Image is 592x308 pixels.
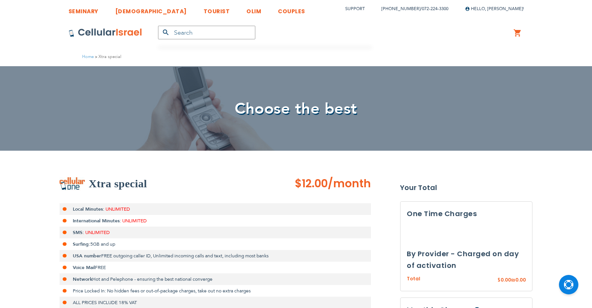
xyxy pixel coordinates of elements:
[92,276,213,282] span: Hot and Pelephone - ensuring the best national converge
[73,241,90,247] strong: Surfing:
[407,248,526,271] h3: By Provider - Charged on day of activation
[69,2,98,16] a: SEMINARY
[73,206,104,212] strong: Local Minutes:
[89,176,147,192] h2: Xtra special
[345,6,365,12] a: Support
[295,176,328,191] span: $12.00
[85,229,110,236] span: UNLIMITED
[60,238,371,250] li: 5GB and up
[73,229,84,236] strong: SMS:
[328,176,371,192] span: /month
[204,2,230,16] a: TOURIST
[407,275,420,283] span: Total
[400,182,532,194] strong: Your Total
[235,98,357,120] span: Choose the best
[278,2,305,16] a: COUPLES
[497,277,501,284] span: $
[60,177,85,190] img: Xtra special
[515,276,526,283] span: 0.00
[101,253,269,259] span: FREE outgoing caller ID, Unlimited incoming calls and text, including most banks
[69,28,142,37] img: Cellular Israel Logo
[158,26,255,39] input: Search
[73,264,95,271] strong: Voice Mail
[465,6,524,12] span: Hello, [PERSON_NAME]!
[95,264,106,271] span: FREE
[246,2,261,16] a: OLIM
[381,6,420,12] a: [PHONE_NUMBER]
[122,218,147,224] span: UNLIMITED
[422,6,448,12] a: 072-224-3300
[407,208,526,220] h3: One Time Charges
[73,276,92,282] strong: Network
[73,253,101,259] strong: USA number
[115,2,187,16] a: [DEMOGRAPHIC_DATA]
[60,285,371,297] li: Price Locked In: No hidden fees or out-of-package charges, take out no extra charges
[105,206,130,212] span: UNLIMITED
[501,276,511,283] span: 0.00
[82,54,94,60] a: Home
[94,53,121,60] li: Xtra special
[511,277,515,284] span: ₪
[73,218,121,224] strong: International Minutes:
[374,3,448,14] li: /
